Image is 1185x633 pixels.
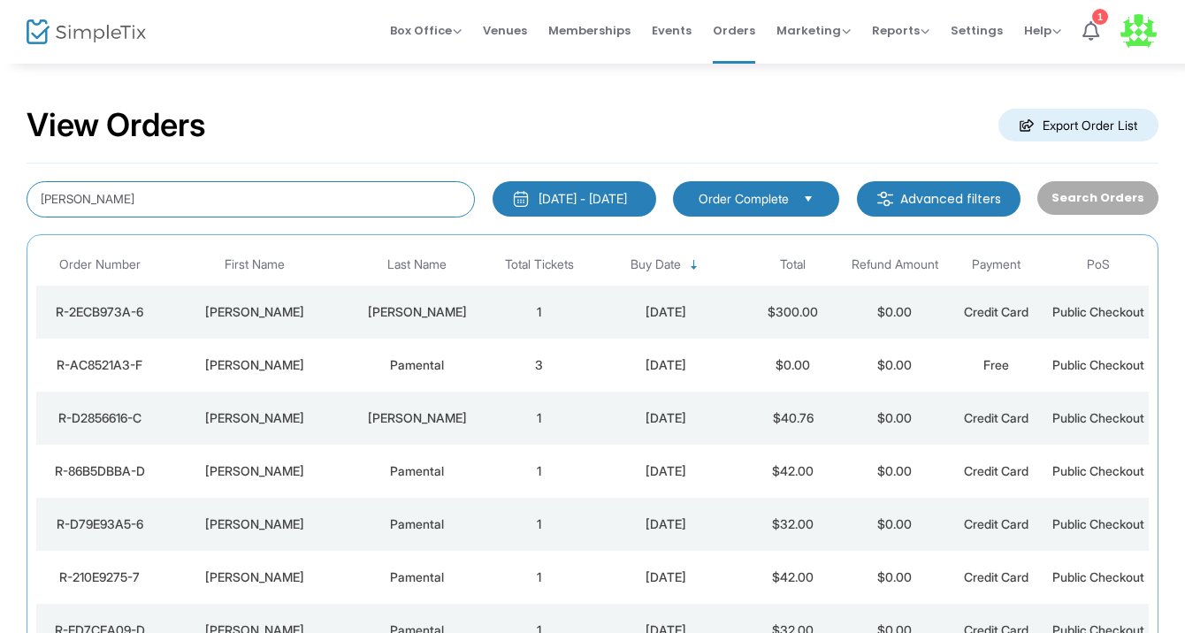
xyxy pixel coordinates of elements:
[844,551,945,604] td: $0.00
[350,568,484,586] div: Pamental
[844,244,945,286] th: Refund Amount
[983,357,1009,372] span: Free
[844,286,945,339] td: $0.00
[493,181,656,217] button: [DATE] - [DATE]
[844,339,945,392] td: $0.00
[1092,9,1108,25] div: 1
[742,286,844,339] td: $300.00
[776,22,851,39] span: Marketing
[998,109,1158,141] m-button: Export Order List
[594,515,738,533] div: 7/26/2025
[1052,569,1144,584] span: Public Checkout
[699,190,789,208] span: Order Complete
[488,392,590,445] td: 1
[844,392,945,445] td: $0.00
[168,515,342,533] div: Matthew
[594,462,738,480] div: 8/16/2025
[539,190,627,208] div: [DATE] - [DATE]
[631,257,681,272] span: Buy Date
[41,409,159,427] div: R-D2856616-C
[59,257,141,272] span: Order Number
[41,356,159,374] div: R-AC8521A3-F
[350,303,484,321] div: Matthews
[350,356,484,374] div: Pamental
[876,190,894,208] img: filter
[488,339,590,392] td: 3
[972,257,1021,272] span: Payment
[350,515,484,533] div: Pamental
[488,551,590,604] td: 1
[964,516,1028,531] span: Credit Card
[548,8,631,53] span: Memberships
[41,515,159,533] div: R-D79E93A5-6
[964,410,1028,425] span: Credit Card
[594,303,738,321] div: 9/8/2025
[1052,410,1144,425] span: Public Checkout
[742,392,844,445] td: $40.76
[350,409,484,427] div: Korey
[594,568,738,586] div: 7/17/2025
[488,244,590,286] th: Total Tickets
[225,257,285,272] span: First Name
[713,8,755,53] span: Orders
[687,258,701,272] span: Sortable
[27,181,475,217] input: Search by name, email, phone, order number, ip address, or last 4 digits of card
[483,8,527,53] span: Venues
[742,244,844,286] th: Total
[390,22,462,39] span: Box Office
[1087,257,1110,272] span: PoS
[168,409,342,427] div: Matthew
[488,286,590,339] td: 1
[652,8,692,53] span: Events
[796,189,821,209] button: Select
[168,462,342,480] div: Matthew
[1052,516,1144,531] span: Public Checkout
[1052,304,1144,319] span: Public Checkout
[742,498,844,551] td: $32.00
[594,356,738,374] div: 9/8/2025
[512,190,530,208] img: monthly
[742,339,844,392] td: $0.00
[594,409,738,427] div: 9/4/2025
[857,181,1021,217] m-button: Advanced filters
[964,304,1028,319] span: Credit Card
[964,569,1028,584] span: Credit Card
[1024,22,1061,39] span: Help
[41,303,159,321] div: R-2ECB973A-6
[1052,357,1144,372] span: Public Checkout
[168,568,342,586] div: Matthew
[844,445,945,498] td: $0.00
[168,356,342,374] div: Matthew
[488,445,590,498] td: 1
[872,22,929,39] span: Reports
[27,106,206,145] h2: View Orders
[41,462,159,480] div: R-86B5DBBA-D
[387,257,447,272] span: Last Name
[350,462,484,480] div: Pamental
[488,498,590,551] td: 1
[168,303,342,321] div: Lorie
[951,8,1003,53] span: Settings
[964,463,1028,478] span: Credit Card
[41,568,159,586] div: R-210E9275-7
[844,498,945,551] td: $0.00
[742,445,844,498] td: $42.00
[1052,463,1144,478] span: Public Checkout
[742,551,844,604] td: $42.00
